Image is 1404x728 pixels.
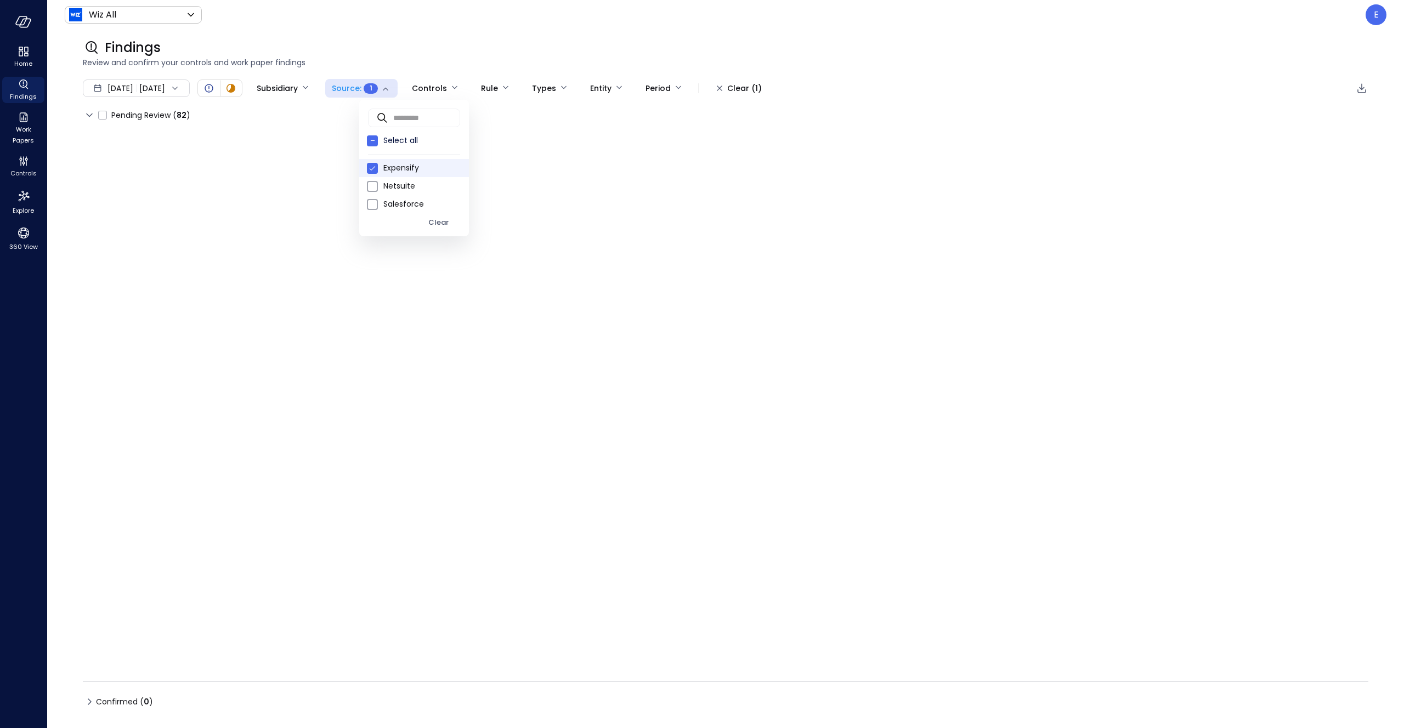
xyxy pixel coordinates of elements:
span: Netsuite [383,180,460,192]
span: Select all [383,135,460,146]
span: Salesforce [383,198,460,210]
button: Clear [416,213,460,232]
span: Expensify [383,162,460,174]
div: Clear [428,217,449,229]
